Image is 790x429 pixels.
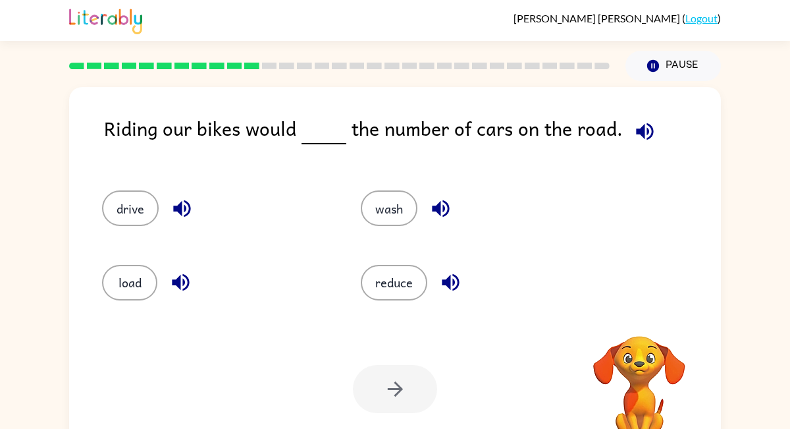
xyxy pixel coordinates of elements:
button: load [102,265,157,300]
button: Pause [625,51,721,81]
div: Riding our bikes would the number of cars on the road. [104,113,721,164]
button: wash [361,190,417,226]
button: reduce [361,265,427,300]
a: Logout [685,12,718,24]
img: Literably [69,5,142,34]
button: drive [102,190,159,226]
div: ( ) [513,12,721,24]
span: [PERSON_NAME] [PERSON_NAME] [513,12,682,24]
